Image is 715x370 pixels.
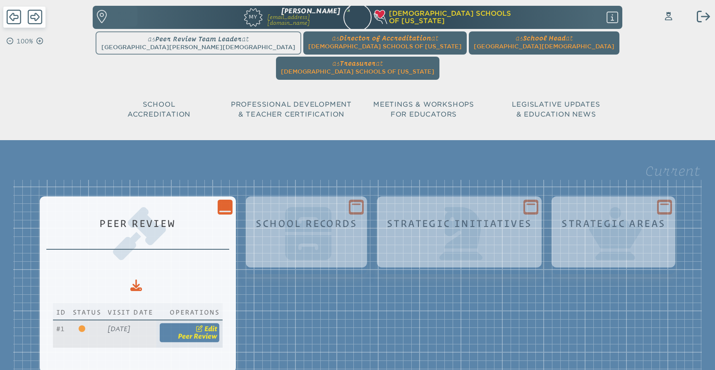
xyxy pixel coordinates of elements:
[108,308,153,316] span: Visit Date
[645,163,700,179] legend: Current
[73,308,101,316] span: Status
[561,218,665,229] h1: Strategic Areas
[160,323,219,342] a: Edit Peer Review
[474,43,614,50] span: [GEOGRAPHIC_DATA][DEMOGRAPHIC_DATA]
[205,6,262,26] a: My
[56,308,66,316] span: Id
[340,60,376,67] span: Treasurer
[278,57,438,76] a: asTreasurerat[DEMOGRAPHIC_DATA] Schools of [US_STATE]
[127,100,190,118] span: School Accreditation
[170,306,219,316] span: Operations
[516,34,523,42] span: as
[28,9,42,25] span: Forward
[523,34,566,42] span: School Head
[308,43,462,50] span: [DEMOGRAPHIC_DATA] Schools of [US_STATE]
[387,218,532,229] h1: Strategic Initiatives
[512,100,600,118] span: Legislative Updates & Education News
[281,68,434,75] span: [DEMOGRAPHIC_DATA] Schools of [US_STATE]
[15,36,35,46] p: 100%
[108,325,130,333] span: [DATE]
[244,8,262,20] span: My
[339,34,431,42] span: Director of Accreditation
[50,218,226,229] h1: Peer Review
[204,325,217,333] span: Edit
[256,218,357,229] h1: School Records
[470,31,618,51] a: asSchool Headat[GEOGRAPHIC_DATA][DEMOGRAPHIC_DATA]
[373,100,474,118] span: Meetings & Workshops for Educators
[305,31,465,51] a: asDirector of Accreditationat[DEMOGRAPHIC_DATA] Schools of [US_STATE]
[566,34,573,42] span: at
[267,14,340,26] p: [EMAIL_ADDRESS][DOMAIN_NAME]
[375,10,621,25] div: Christian Schools of Florida
[56,325,65,333] span: 1
[267,8,340,26] a: [PERSON_NAME][EMAIL_ADDRESS][DOMAIN_NAME]
[332,60,340,67] span: as
[340,2,375,37] img: e7de8bb8-b992-4648-920f-7711a3c027e9
[178,332,217,340] span: Peer Review
[231,100,352,118] span: Professional Development & Teacher Certification
[281,7,340,15] span: [PERSON_NAME]
[375,10,577,25] a: [DEMOGRAPHIC_DATA] Schoolsof [US_STATE]
[373,10,387,24] img: csf-heart-hand-light-thick-100.png
[376,60,383,67] span: at
[431,34,438,42] span: at
[130,279,142,291] div: Download to CSV
[375,10,577,25] h1: [DEMOGRAPHIC_DATA] Schools of [US_STATE]
[108,10,134,24] p: Find a school
[7,9,21,25] span: Back
[332,34,339,42] span: as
